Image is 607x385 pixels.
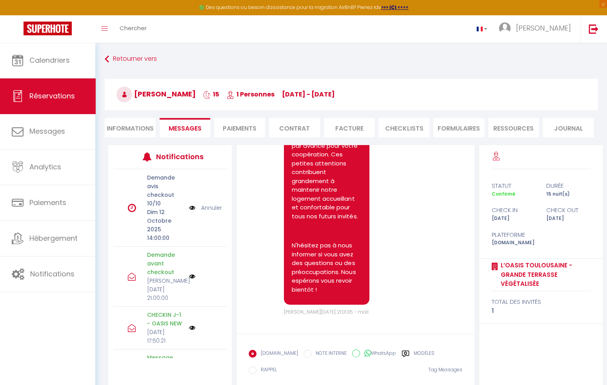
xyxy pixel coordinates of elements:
li: Ressources [488,118,539,137]
div: Plateforme [486,230,541,240]
div: total des invités [491,297,590,307]
li: Informations [105,118,156,137]
p: Demande avant checkout [147,251,184,276]
span: Paiements [29,198,66,207]
div: check out [541,205,595,215]
span: Tag Messages [428,366,462,373]
li: Journal [543,118,594,137]
p: [DATE] 17:50:21 [147,328,184,345]
span: [DATE] - [DATE] [282,90,335,99]
li: Contrat [269,118,320,137]
label: RAPPEL [256,366,276,375]
a: >>> ICI <<<< [381,4,409,11]
a: Annuler [201,203,222,212]
span: Chercher [120,24,147,32]
div: check in [486,205,541,215]
span: [PERSON_NAME][DATE] 21:01:35 - mail [284,309,368,315]
label: [DOMAIN_NAME] [256,350,298,358]
span: Réservations [29,91,75,101]
div: durée [541,181,595,191]
img: ... [499,22,511,34]
label: NOTE INTERNE [311,350,346,358]
p: Nous vous remercions par avance pour votre coopération. Ces petites attentions contribuent grande... [292,133,362,221]
span: Notifications [30,269,75,279]
span: [PERSON_NAME] [516,23,571,33]
span: Messages [169,124,202,133]
span: [PERSON_NAME] [116,89,196,99]
a: Chercher [114,15,153,43]
img: NO IMAGE [189,273,195,280]
p: Demande avis checkout 10/10 [147,173,184,208]
div: 15 nuit(s) [541,191,595,198]
img: Super Booking [24,22,72,35]
a: Retourner vers [105,52,598,66]
p: CHECKIN J-1 - OASIS NEW [147,311,184,328]
a: ... [PERSON_NAME] [493,15,580,43]
img: logout [589,24,598,34]
li: FORMULAIRES [433,118,484,137]
img: NO IMAGE [189,203,195,212]
li: Facture [324,118,375,137]
span: Calendriers [29,55,70,65]
span: Analytics [29,162,61,172]
span: 1 Personnes [227,90,274,99]
div: [DATE] [541,215,595,222]
div: statut [486,181,541,191]
li: Paiements [214,118,265,137]
div: 1 [491,306,590,316]
span: Hébergement [29,233,78,243]
p: N'hésitez pas à nous informer si vous avez des questions ou des préoccupations. Nous espérons vou... [292,241,362,294]
p: Message résa OASIS NEW [147,353,184,379]
div: [DATE] [486,215,541,222]
div: [DOMAIN_NAME] [486,239,541,247]
span: Confirmé [491,191,515,197]
h3: Notifications [156,148,203,165]
span: Messages [29,126,65,136]
span: 15 [203,90,219,99]
label: WhatsApp [360,349,396,358]
p: [PERSON_NAME][DATE] 21:00:00 [147,276,184,302]
li: CHECKLISTS [378,118,429,137]
p: Dim 12 Octobre 2025 14:00:00 [147,208,184,242]
img: NO IMAGE [189,325,195,331]
a: L’Oasis Toulousaine - Grande Terrasse Végétalisée [498,261,590,289]
label: Modèles [413,350,434,360]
